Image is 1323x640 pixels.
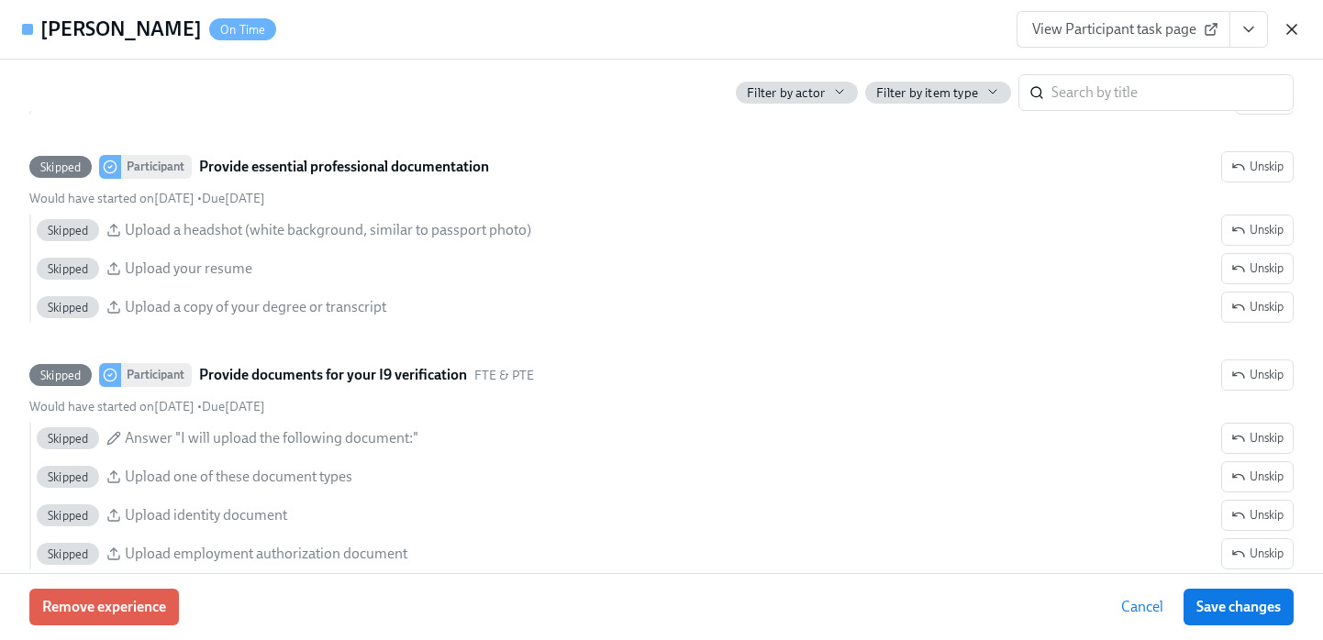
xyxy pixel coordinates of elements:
button: SkippedParticipantProvide documents for your I9 verificationFTE & PTEWould have started on[DATE] ... [1221,359,1294,391]
button: SkippedParticipantProvide documents for your I9 verificationFTE & PTEUnskipWould have started on[... [1221,538,1294,569]
span: Skipped [29,160,92,174]
span: Unskip [1231,221,1284,239]
div: • [29,190,265,207]
button: Save changes [1184,589,1294,625]
button: Cancel [1108,589,1176,625]
span: Upload employment authorization document [125,544,407,564]
a: View Participant task page [1017,11,1230,48]
span: Upload your resume [125,259,252,279]
span: Unskip [1231,545,1284,563]
span: On Time [209,23,276,37]
button: SkippedParticipantProvide essential professional documentationUnskipWould have started on[DATE] •... [1221,292,1294,323]
span: Upload a headshot (white background, similar to passport photo) [125,220,531,240]
span: Skipped [37,262,99,276]
span: Unskip [1231,468,1284,486]
span: View Participant task page [1032,20,1215,39]
span: Remove experience [42,598,166,616]
span: Thursday, September 11th 2025, 10:00 am [202,399,265,414]
span: Upload a copy of your degree or transcript [125,297,386,317]
span: Filter by item type [876,84,978,102]
span: Unskip [1231,158,1284,176]
button: Filter by actor [736,82,858,104]
button: SkippedParticipantProvide essential professional documentationUnskipWould have started on[DATE] •... [1221,215,1294,246]
button: View task page [1229,11,1268,48]
button: SkippedParticipantProvide essential professional documentationUnskipWould have started on[DATE] •... [1221,253,1294,284]
button: SkippedParticipantProvide documents for your I9 verificationFTE & PTEUnskipWould have started on[... [1221,461,1294,492]
span: Upload identity document [125,505,287,525]
button: Remove experience [29,589,179,625]
h4: [PERSON_NAME] [40,16,202,43]
div: • [29,398,265,415]
span: Skipped [37,301,99,314]
span: Unskip [1231,506,1284,524]
span: Unskip [1231,259,1284,278]
strong: Provide documents for your I9 verification [199,364,467,386]
span: Thursday, September 4th 2025, 10:00 am [29,191,195,206]
span: Skipped [29,369,92,382]
span: Skipped [37,432,99,446]
span: Filter by actor [747,84,825,102]
button: Filter by item type [865,82,1011,104]
span: Unskip [1231,366,1284,384]
span: Answer "I will upload the following document:" [125,428,418,448]
span: This task uses the "FTE & PTE" audience [474,367,534,384]
input: Search by title [1051,74,1294,111]
span: Upload one of these document types [125,467,352,487]
span: Skipped [37,509,99,523]
span: Skipped [37,224,99,237]
div: Participant [121,155,192,179]
span: Cancel [1121,598,1163,616]
span: Save changes [1196,598,1281,616]
span: Unskip [1231,298,1284,316]
span: Skipped [37,470,99,484]
div: Participant [121,363,192,387]
strong: Provide essential professional documentation [199,156,489,178]
button: SkippedParticipantProvide essential professional documentationWould have started on[DATE] •Due[DA... [1221,151,1294,182]
button: SkippedParticipantProvide documents for your I9 verificationFTE & PTEUnskipWould have started on[... [1221,500,1294,531]
button: SkippedParticipantProvide documents for your I9 verificationFTE & PTEUnskipWould have started on[... [1221,423,1294,454]
span: Skipped [37,547,99,561]
span: Wednesday, September 10th 2025, 10:00 am [202,191,265,206]
span: Thursday, September 4th 2025, 10:00 am [29,399,195,414]
span: Unskip [1231,429,1284,447]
